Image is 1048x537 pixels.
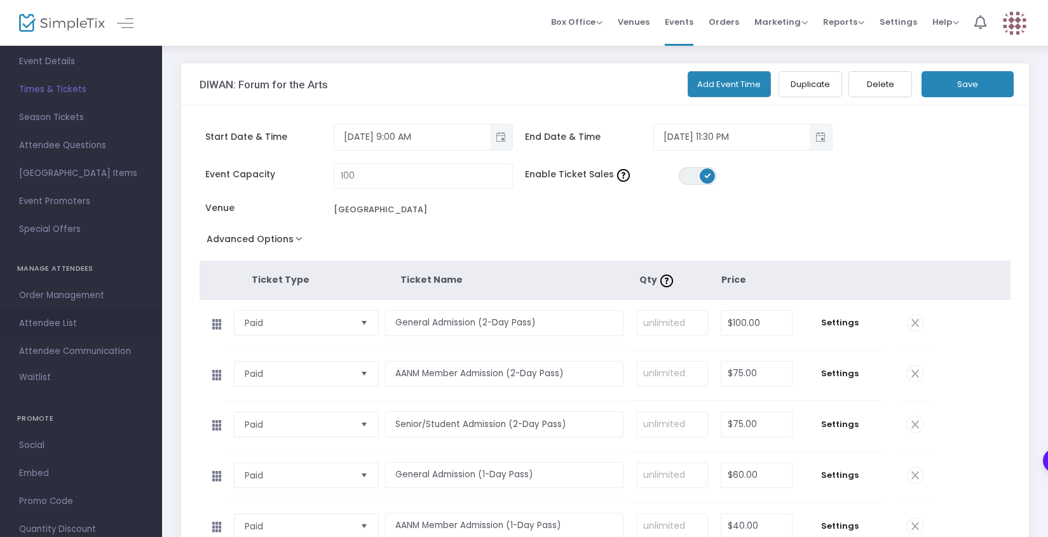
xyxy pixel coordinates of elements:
[19,315,143,332] span: Attendee List
[721,463,792,487] input: Price
[721,412,792,437] input: Price
[932,16,959,28] span: Help
[334,203,427,216] div: [GEOGRAPHIC_DATA]
[805,469,875,482] span: Settings
[385,310,623,336] input: Enter a ticket type name. e.g. General Admission
[355,412,373,437] button: Select
[639,273,676,286] span: Qty
[551,16,602,28] span: Box Office
[245,367,350,380] span: Paid
[618,6,650,38] span: Venues
[19,193,143,210] span: Event Promoters
[17,256,145,282] h4: MANAGE ATTENDEES
[400,273,463,286] span: Ticket Name
[245,469,350,482] span: Paid
[637,362,707,386] input: unlimited
[205,168,333,181] span: Event Capacity
[490,125,512,150] button: Toggle popup
[688,71,772,97] button: Add Event Time
[660,275,673,287] img: question-mark
[245,520,350,533] span: Paid
[19,109,143,126] span: Season Tickets
[19,465,143,482] span: Embed
[805,520,875,533] span: Settings
[637,412,707,437] input: unlimited
[205,201,333,215] span: Venue
[17,406,145,432] h4: PROMOTE
[245,418,350,431] span: Paid
[525,130,653,144] span: End Date & Time
[385,462,623,488] input: Enter a ticket type name. e.g. General Admission
[19,343,143,360] span: Attendee Communication
[19,371,51,384] span: Waitlist
[19,437,143,454] span: Social
[805,316,875,329] span: Settings
[705,172,711,179] span: ON
[252,273,310,286] span: Ticket Type
[385,411,623,437] input: Enter a ticket type name. e.g. General Admission
[617,169,630,182] img: question-mark
[19,221,143,238] span: Special Offers
[525,168,679,181] span: Enable Ticket Sales
[19,493,143,510] span: Promo Code
[200,78,328,91] h3: DIWAN: Forum for the Arts
[665,6,693,38] span: Events
[805,418,875,431] span: Settings
[355,362,373,386] button: Select
[810,125,832,150] button: Toggle popup
[19,137,143,154] span: Attendee Questions
[637,463,707,487] input: unlimited
[779,71,842,97] button: Duplicate
[848,71,912,97] button: Delete
[385,361,623,387] input: Enter a ticket type name. e.g. General Admission
[205,130,333,144] span: Start Date & Time
[19,287,143,304] span: Order Management
[637,311,707,335] input: unlimited
[823,16,864,28] span: Reports
[355,463,373,487] button: Select
[880,6,917,38] span: Settings
[355,311,373,335] button: Select
[721,273,746,286] span: Price
[754,16,808,28] span: Marketing
[19,53,143,70] span: Event Details
[805,367,875,380] span: Settings
[721,311,792,335] input: Price
[200,230,315,253] button: Advanced Options
[709,6,739,38] span: Orders
[245,316,350,329] span: Paid
[922,71,1014,97] button: Save
[19,81,143,98] span: Times & Tickets
[334,126,490,147] input: Select date & time
[19,165,143,182] span: [GEOGRAPHIC_DATA] Items
[654,126,810,147] input: Select date & time
[721,362,792,386] input: Price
